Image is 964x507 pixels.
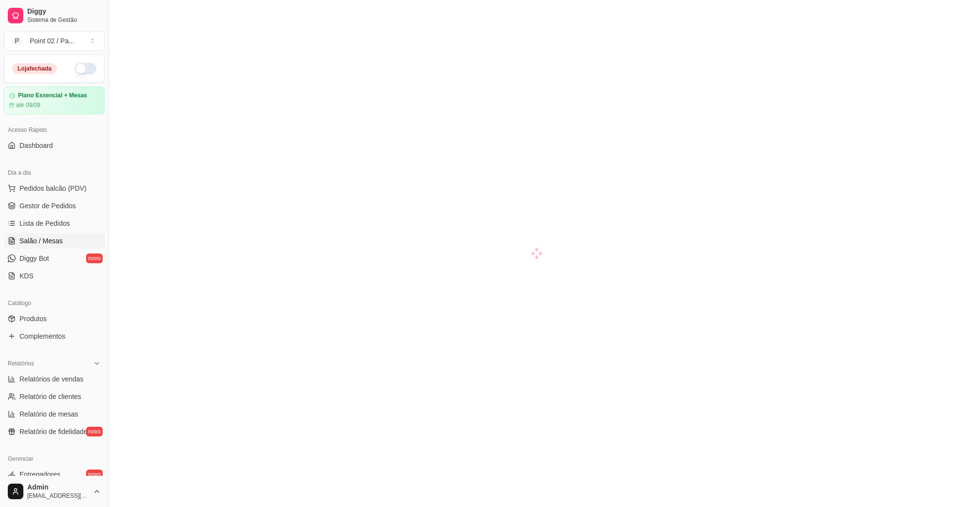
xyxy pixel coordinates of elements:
[4,451,105,467] div: Gerenciar
[4,31,105,51] button: Select a team
[27,16,101,24] span: Sistema de Gestão
[19,331,65,341] span: Complementos
[30,36,74,46] div: Point 02 / Pa ...
[27,483,89,492] span: Admin
[12,36,22,46] span: P
[4,371,105,387] a: Relatórios de vendas
[4,424,105,439] a: Relatório de fidelidadenovo
[4,406,105,422] a: Relatório de mesas
[19,409,78,419] span: Relatório de mesas
[19,236,63,246] span: Salão / Mesas
[19,271,34,281] span: KDS
[4,328,105,344] a: Complementos
[27,7,101,16] span: Diggy
[19,183,87,193] span: Pedidos balcão (PDV)
[19,314,47,324] span: Produtos
[19,141,53,150] span: Dashboard
[12,63,57,74] div: Loja fechada
[4,122,105,138] div: Acesso Rápido
[4,467,105,482] a: Entregadoresnovo
[19,253,49,263] span: Diggy Bot
[19,392,81,401] span: Relatório de clientes
[4,165,105,181] div: Dia a dia
[19,201,76,211] span: Gestor de Pedidos
[16,101,40,109] article: até 09/09
[75,63,96,74] button: Alterar Status
[4,87,105,114] a: Plano Essencial + Mesasaté 09/09
[19,374,84,384] span: Relatórios de vendas
[4,389,105,404] a: Relatório de clientes
[19,218,70,228] span: Lista de Pedidos
[4,311,105,326] a: Produtos
[18,92,87,99] article: Plano Essencial + Mesas
[4,251,105,266] a: Diggy Botnovo
[19,427,87,436] span: Relatório de fidelidade
[4,198,105,214] a: Gestor de Pedidos
[4,480,105,503] button: Admin[EMAIL_ADDRESS][DOMAIN_NAME]
[27,492,89,500] span: [EMAIL_ADDRESS][DOMAIN_NAME]
[4,138,105,153] a: Dashboard
[4,216,105,231] a: Lista de Pedidos
[4,233,105,249] a: Salão / Mesas
[4,295,105,311] div: Catálogo
[19,470,60,479] span: Entregadores
[4,268,105,284] a: KDS
[8,360,34,367] span: Relatórios
[4,181,105,196] button: Pedidos balcão (PDV)
[4,4,105,27] a: DiggySistema de Gestão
